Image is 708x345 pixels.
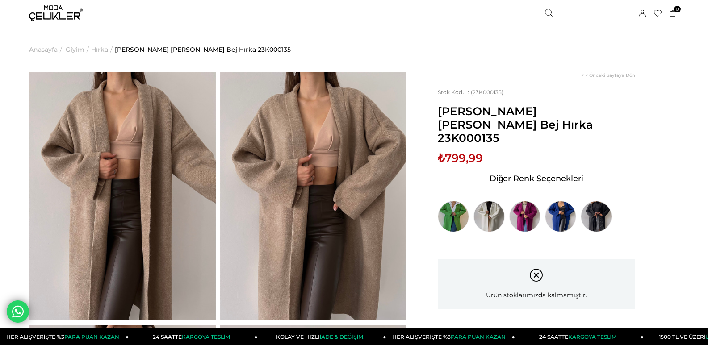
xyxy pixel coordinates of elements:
[29,72,216,320] img: Uzun Triko Christopher Kadın Bej Hırka 23K000135
[182,333,230,340] span: KARGOYA TESLİM
[438,201,469,232] img: Uzun Triko Christopher Kadın Yeşil Hırka 23K000135
[386,328,515,345] a: HER ALIŞVERİŞTE %3PARA PUAN KAZAN
[91,27,108,72] a: Hırka
[545,201,576,232] img: Uzun Triko Christopher Kadın Saks Hırka 23K000135
[29,5,83,21] img: logo
[320,333,364,340] span: İADE & DEĞİŞİM!
[257,328,386,345] a: KOLAY VE HIZLIİADE & DEĞİŞİM!
[490,171,583,186] span: Diğer Renk Seçenekleri
[670,10,676,17] a: 0
[674,6,681,12] span: 0
[473,201,505,232] img: Uzun Triko Christopher Kadın Ekru Hırka 23K000135
[568,333,616,340] span: KARGOYA TESLİM
[66,27,84,72] a: Giyim
[438,104,635,145] span: [PERSON_NAME] [PERSON_NAME] Bej Hırka 23K000135
[220,72,407,320] img: Uzun Triko Christopher Kadın Bej Hırka 23K000135
[66,27,91,72] li: >
[438,89,471,96] span: Stok Kodu
[581,72,635,78] a: < < Önceki Sayfaya Dön
[438,89,503,96] span: (23K000135)
[64,333,119,340] span: PARA PUAN KAZAN
[29,27,58,72] a: Anasayfa
[451,333,506,340] span: PARA PUAN KAZAN
[29,27,64,72] li: >
[509,201,540,232] img: Uzun Triko Christopher Kadın Fuşya Hırka 23K000135
[438,151,483,165] span: ₺799,99
[115,27,291,72] a: [PERSON_NAME] [PERSON_NAME] Bej Hırka 23K000135
[129,328,257,345] a: 24 SAATTEKARGOYA TESLİM
[515,328,644,345] a: 24 SAATTEKARGOYA TESLİM
[581,201,612,232] img: Uzun Triko Christopher Kadın Siyah Hırka 23K000135
[438,259,635,309] div: Ürün stoklarımızda kalmamıştır.
[91,27,115,72] li: >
